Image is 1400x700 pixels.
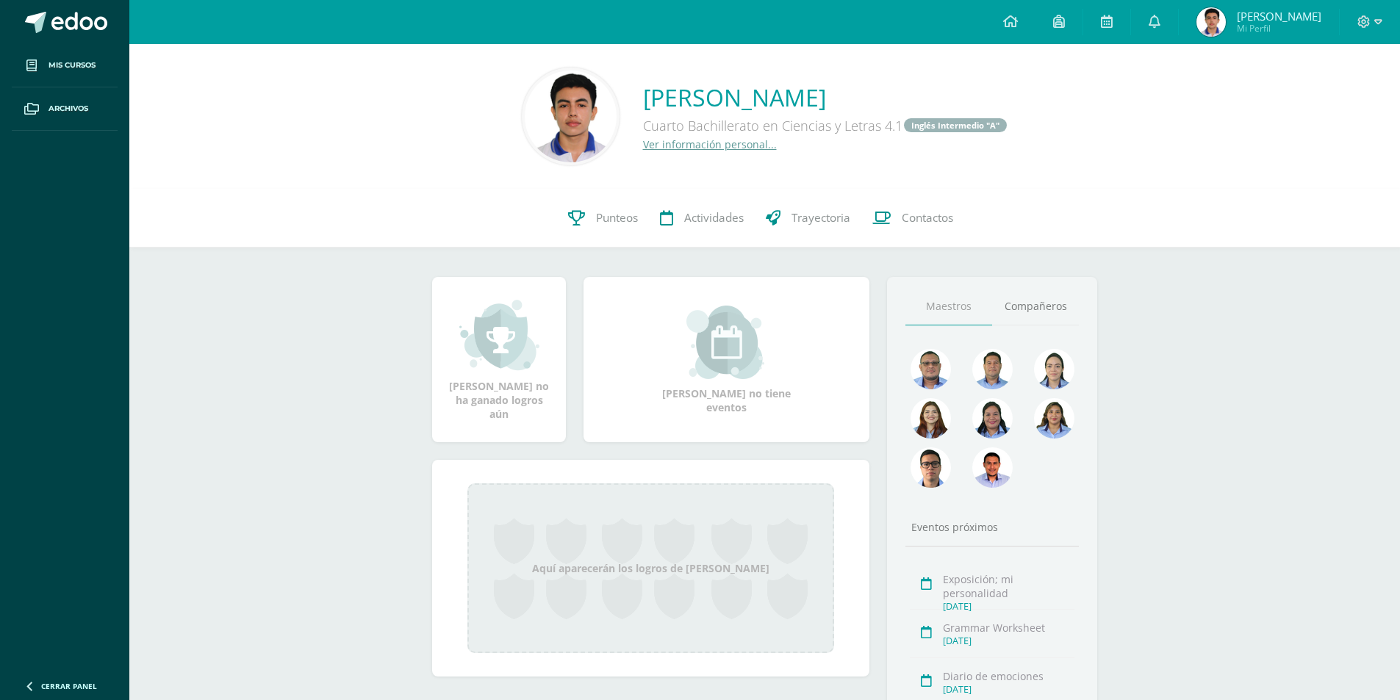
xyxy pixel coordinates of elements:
[649,189,755,248] a: Actividades
[653,306,800,414] div: [PERSON_NAME] no tiene eventos
[943,683,1074,696] div: [DATE]
[905,520,1079,534] div: Eventos próximos
[943,669,1074,683] div: Diario de emociones
[911,349,951,389] img: 99962f3fa423c9b8099341731b303440.png
[643,113,1008,137] div: Cuarto Bachillerato en Ciencias y Letras 4.1
[459,298,539,372] img: achievement_small.png
[1237,22,1321,35] span: Mi Perfil
[557,189,649,248] a: Punteos
[643,82,1008,113] a: [PERSON_NAME]
[686,306,767,379] img: event_small.png
[943,635,1074,647] div: [DATE]
[643,137,777,151] a: Ver información personal...
[49,103,88,115] span: Archivos
[902,210,953,225] span: Contactos
[1034,398,1074,439] img: 72fdff6db23ea16c182e3ba03ce826f1.png
[972,398,1013,439] img: 4a7f7f1a360f3d8e2a3425f4c4febaf9.png
[911,398,951,439] img: a9adb280a5deb02de052525b0213cdb9.png
[943,600,1074,613] div: [DATE]
[49,59,96,71] span: Mis cursos
[861,189,964,248] a: Contactos
[596,210,638,225] span: Punteos
[525,71,617,162] img: b890b4321da302357b0e18759ff09a7a.png
[447,298,551,421] div: [PERSON_NAME] no ha ganado logros aún
[1034,349,1074,389] img: 375aecfb130304131abdbe7791f44736.png
[1237,9,1321,24] span: [PERSON_NAME]
[992,288,1079,325] a: Compañeros
[943,621,1074,635] div: Grammar Worksheet
[791,210,850,225] span: Trayectoria
[684,210,744,225] span: Actividades
[467,483,834,653] div: Aquí aparecerán los logros de [PERSON_NAME]
[905,288,992,325] a: Maestros
[755,189,861,248] a: Trayectoria
[41,681,97,691] span: Cerrar panel
[972,447,1013,488] img: cc0c97458428ff7fb5cd31c6f23e5075.png
[943,572,1074,600] div: Exposición; mi personalidad
[1196,7,1226,37] img: ad77e3f9df94358eacc2c987ab8775bb.png
[911,447,951,488] img: b3275fa016b95109afc471d3b448d7ac.png
[904,118,1007,132] a: Inglés Intermedio "A"
[12,44,118,87] a: Mis cursos
[972,349,1013,389] img: 2ac039123ac5bd71a02663c3aa063ac8.png
[12,87,118,131] a: Archivos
